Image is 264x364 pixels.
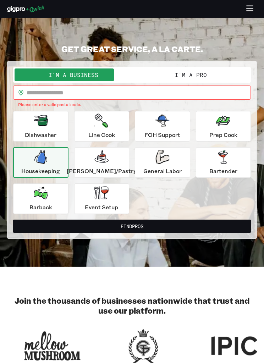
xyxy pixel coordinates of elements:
p: Dishwasher [25,131,56,139]
button: Bartender [196,147,251,178]
button: FindPros [13,220,251,233]
button: Prep Cook [196,111,251,142]
p: Please enter a valid postal code. [18,101,246,108]
button: I'm a Business [15,68,132,81]
h2: Join the thousands of businesses nationwide that trust and use our platform. [7,296,257,315]
p: General Labor [143,167,182,175]
button: Event Setup [74,183,130,214]
button: Dishwasher [13,111,68,142]
p: FOH Support [145,131,180,139]
h2: GET GREAT SERVICE, A LA CARTE. [7,44,257,54]
button: Housekeeping [13,147,68,178]
p: [PERSON_NAME]/Pastry [67,167,136,175]
button: Barback [13,183,68,214]
button: [PERSON_NAME]/Pastry [74,147,130,178]
button: General Labor [135,147,190,178]
p: Line Cook [88,131,115,139]
button: FOH Support [135,111,190,142]
p: Housekeeping [21,167,60,175]
p: Event Setup [85,203,118,211]
button: Line Cook [74,111,130,142]
button: I'm a Pro [132,68,249,81]
p: Prep Cook [209,131,237,139]
p: Barback [29,203,52,211]
p: Bartender [209,167,237,175]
